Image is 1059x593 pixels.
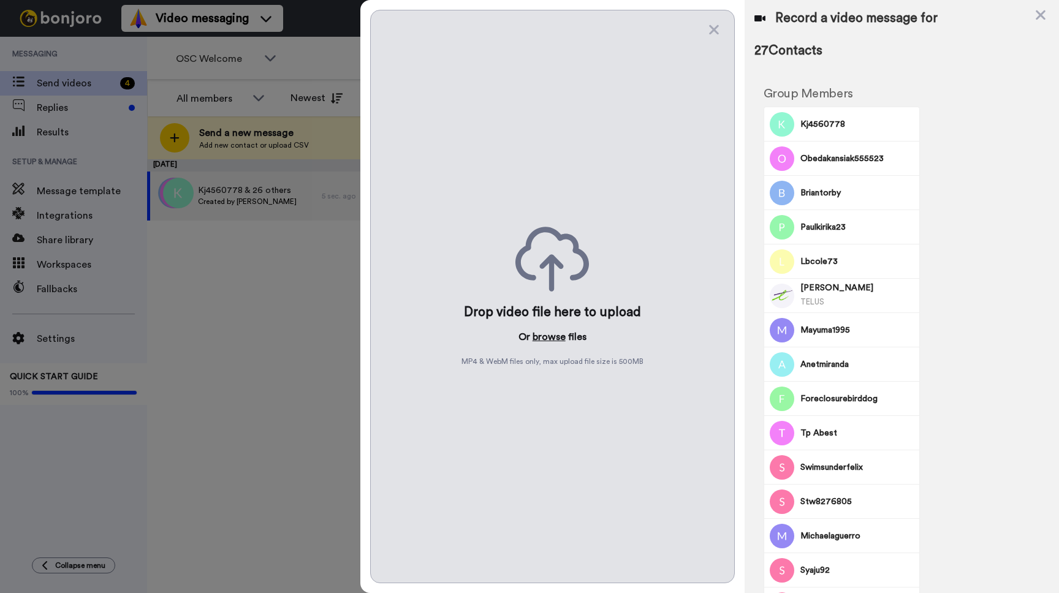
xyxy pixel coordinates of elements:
span: Swimsunderfelix [800,461,915,474]
span: MP4 & WebM files only, max upload file size is 500 MB [461,357,643,366]
img: Image of Kj4560778 [770,112,794,137]
span: Tp Abest [800,427,915,439]
span: Stw8276805 [800,496,915,508]
img: Image of Lbcole73 [770,249,794,274]
span: Anetmiranda [800,358,915,371]
span: Michaelaguerro [800,530,915,542]
span: Kj4560778 [800,118,915,130]
span: Mayuma1995 [800,324,915,336]
img: Image of Swimsunderfelix [770,455,794,480]
span: Syaju92 [800,564,915,576]
img: Image of Syaju92 [770,558,794,583]
img: Image of Michaelaguerro [770,524,794,548]
img: Image of Mayuma1995 [770,318,794,342]
h2: Group Members [764,87,920,100]
img: Image of Paulkirika23 [770,215,794,240]
span: Briantorby [800,187,915,199]
p: Or files [518,330,586,344]
span: Obedakansiak555523 [800,153,915,165]
button: browse [533,330,566,344]
img: Image of Obedakansiak555523 [770,146,794,171]
span: [PERSON_NAME] [800,282,915,294]
img: Image of Anetmiranda [770,352,794,377]
span: Foreclosurebirddog [800,393,915,405]
img: Image of Foreclosurebirddog [770,387,794,411]
img: Image of Briantorby [770,181,794,205]
img: Image of Duske [770,284,794,308]
div: Drop video file here to upload [464,304,641,321]
img: Image of Tp abest [770,421,794,445]
img: Image of Stw8276805 [770,489,794,514]
span: Paulkirika23 [800,221,915,233]
span: TELUS [800,298,824,306]
span: Lbcole73 [800,255,915,268]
